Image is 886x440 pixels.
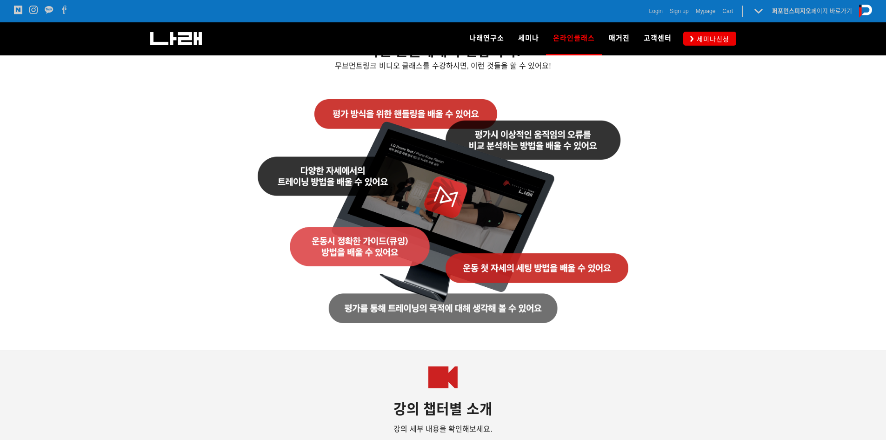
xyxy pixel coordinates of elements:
a: 세미나신청 [683,32,736,45]
span: 매거진 [609,34,630,42]
span: 고객센터 [644,34,672,42]
a: 퍼포먼스피지오페이지 바로가기 [772,7,852,14]
span: 온라인클래스 [553,31,595,46]
a: Login [649,7,663,16]
a: 나래연구소 [462,22,511,55]
span: 나래연구소 [469,34,504,42]
span: 무브먼트링크 비디오 클래스를 수강하시면, 이런 것들을 할 수 있어요! [335,62,551,70]
a: Sign up [670,7,689,16]
strong: 강의 챕터별 소개 [393,401,493,417]
img: d4cb0bcfce828.png [258,99,628,323]
span: 세미나 [518,34,539,42]
a: Mypage [696,7,716,16]
strong: 퍼포먼스피지오 [772,7,811,14]
a: 고객센터 [637,22,679,55]
a: 매거진 [602,22,637,55]
a: 온라인클래스 [546,22,602,55]
a: Cart [722,7,733,16]
a: 세미나 [511,22,546,55]
span: 강의 세부 내용을 확인해보세요. [393,425,493,433]
span: 세미나신청 [694,34,729,44]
